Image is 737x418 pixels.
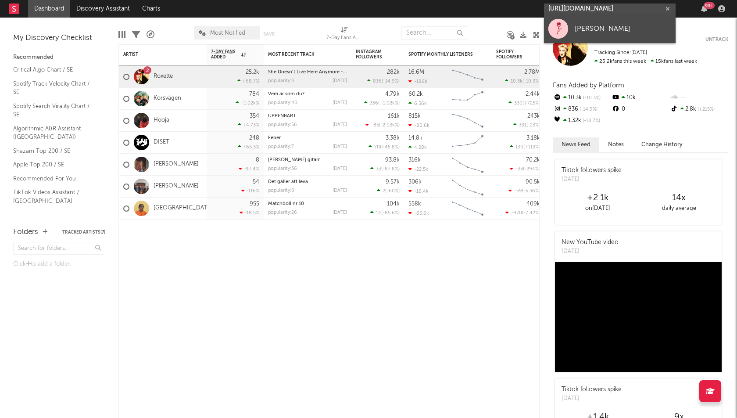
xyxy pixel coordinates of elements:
div: Recommended [13,52,105,63]
a: Algorithmic A&R Assistant ([GEOGRAPHIC_DATA]) [13,124,97,142]
div: 6.56k [408,101,427,106]
div: 1.32k [553,115,611,126]
span: -33 [515,167,523,172]
div: -80.6k [408,123,429,128]
div: 3.18k [526,135,540,141]
div: 316k [408,157,421,163]
span: -7.42 % [523,211,539,216]
span: -294 % [524,167,539,172]
div: -16.4k [408,188,429,194]
div: Filters [132,22,140,47]
div: 14.8k [408,135,422,141]
div: 4.79k [385,91,400,97]
div: -22.5k [408,166,428,172]
div: 3.38k [386,135,400,141]
div: 354 [250,113,259,119]
a: Apple Top 200 / SE [13,160,97,169]
a: [GEOGRAPHIC_DATA] [154,205,213,212]
div: daily average [638,203,719,214]
span: 14 [376,211,381,216]
div: [DATE] [562,247,619,256]
a: [PERSON_NAME] [544,14,676,43]
div: Vem är som du? [268,92,347,97]
div: Tiktok followers spike [562,166,622,175]
div: 0 [611,104,669,115]
div: popularity: 26 [268,210,297,215]
span: +45.8 % [381,145,398,150]
a: Shazam Top 200 / SE [13,146,97,156]
span: -10.3 % [524,79,539,84]
div: 248 [249,135,259,141]
div: [DATE] [333,101,347,105]
div: +68.7 % [237,78,259,84]
span: -10.3 % [582,96,601,101]
div: UPPENBART [268,114,347,119]
div: +2.1k [557,193,638,203]
span: -2.03k % [380,123,398,128]
input: Search for folders... [13,242,105,255]
button: Tracked Artists(7) [62,230,105,234]
div: [DATE] [562,175,622,184]
div: popularity: 36 [268,166,297,171]
svg: Chart title [448,66,487,88]
div: 99 + [704,2,715,9]
div: ( ) [365,122,400,128]
div: 161k [388,113,400,119]
div: 306k [408,179,422,185]
div: -116 % [241,188,259,194]
span: 2 [383,189,385,194]
div: -65.6k [408,210,429,216]
div: -955 [247,201,259,207]
div: ( ) [505,210,540,216]
span: 336 [370,101,378,106]
div: ( ) [508,100,540,106]
div: Henrys gitarr [268,158,347,162]
a: [PERSON_NAME] [154,183,199,190]
div: Det gäller att leva [268,180,347,184]
a: Vem är som du? [268,92,304,97]
button: Untrack [705,35,728,44]
span: -85.6 % [383,211,398,216]
a: She Doesn’t Live Here Anymore - T&A Demo [DATE] [268,70,385,75]
span: 25.2k fans this week [594,59,646,64]
div: [DATE] [333,188,347,193]
div: 10.3k [553,92,611,104]
div: ( ) [370,166,400,172]
a: TikTok Videos Assistant / [GEOGRAPHIC_DATA] [13,187,97,205]
div: 90.5k [526,179,540,185]
span: Most Notified [210,30,245,36]
div: 836 [553,104,611,115]
span: 331 [519,123,526,128]
span: -59 [514,189,522,194]
div: ( ) [508,188,540,194]
div: popularity: 7 [268,144,294,149]
div: She Doesn’t Live Here Anymore - T&A Demo Dec 16, 1992 [268,70,347,75]
div: 9.57k [386,179,400,185]
div: 2.8k [670,104,728,115]
span: -23 % [528,123,539,128]
div: ( ) [377,188,400,194]
div: 2.44k [526,91,540,97]
a: Hooja [154,117,169,124]
span: +113 % [525,145,539,150]
span: +725 % [524,101,539,106]
div: -97.4 % [239,166,259,172]
span: 330 [514,101,522,106]
div: [DATE] [333,210,347,215]
div: ( ) [368,144,400,150]
div: 8 [256,157,259,163]
svg: Chart title [448,198,487,220]
div: ( ) [510,144,540,150]
a: TikTok Sounds Assistant / [GEOGRAPHIC_DATA] [13,210,97,228]
div: 70.2k [526,157,540,163]
button: Change History [633,137,691,152]
div: ( ) [513,122,540,128]
div: +4.73 % [238,122,259,128]
div: on [DATE] [557,203,638,214]
a: Recommended For You [13,174,97,184]
div: [DATE] [333,123,347,127]
div: +1.02k % [236,100,259,106]
div: 7-Day Fans Added (7-Day Fans Added) [326,33,361,43]
div: ( ) [367,78,400,84]
div: -- [670,92,728,104]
